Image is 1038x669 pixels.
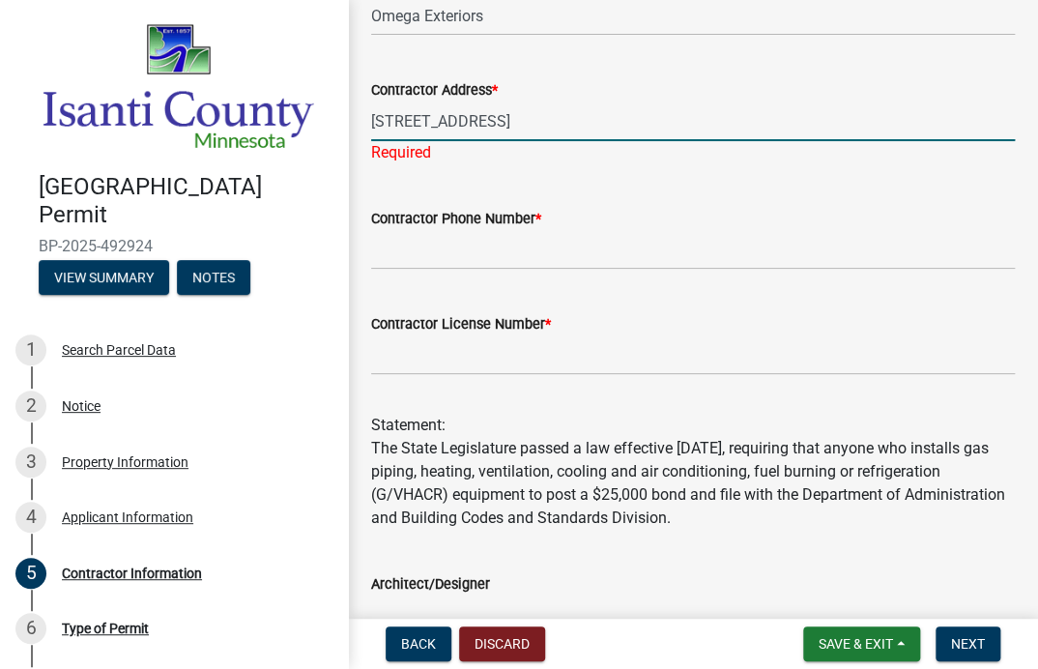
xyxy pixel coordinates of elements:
[371,141,1015,164] div: Required
[177,271,250,286] wm-modal-confirm: Notes
[62,343,176,357] div: Search Parcel Data
[39,260,169,295] button: View Summary
[936,626,1000,661] button: Next
[15,391,46,422] div: 2
[371,84,498,98] label: Contractor Address
[371,318,551,332] label: Contractor License Number
[15,334,46,365] div: 1
[62,510,193,524] div: Applicant Information
[386,626,451,661] button: Back
[62,567,202,580] div: Contractor Information
[401,636,436,652] span: Back
[371,578,490,592] label: Architect/Designer
[62,622,149,635] div: Type of Permit
[15,558,46,589] div: 5
[39,173,332,229] h4: [GEOGRAPHIC_DATA] Permit
[62,455,188,469] div: Property Information
[15,447,46,478] div: 3
[62,399,101,413] div: Notice
[371,391,1015,530] div: Statement: The State Legislature passed a law effective [DATE], requiring that anyone who install...
[15,613,46,644] div: 6
[39,237,309,255] span: BP-2025-492924
[39,271,169,286] wm-modal-confirm: Summary
[803,626,920,661] button: Save & Exit
[371,213,541,226] label: Contractor Phone Number
[39,20,317,153] img: Isanti County, Minnesota
[951,636,985,652] span: Next
[459,626,545,661] button: Discard
[177,260,250,295] button: Notes
[819,636,893,652] span: Save & Exit
[15,502,46,533] div: 4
